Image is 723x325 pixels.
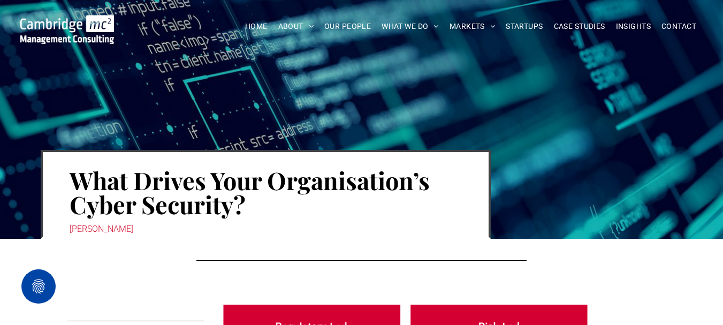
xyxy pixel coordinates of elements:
a: MARKETS [444,18,500,35]
a: STARTUPS [500,18,548,35]
img: Go to Homepage [20,15,114,44]
a: CASE STUDIES [549,18,611,35]
div: [PERSON_NAME] [70,222,462,237]
a: HOME [240,18,273,35]
a: CONTACT [656,18,702,35]
h1: What Drives Your Organisation’s Cyber Security? [70,167,462,217]
a: ABOUT [273,18,319,35]
a: INSIGHTS [611,18,656,35]
a: Your Business Transformed | Cambridge Management Consulting [20,17,114,28]
a: WHAT WE DO [376,18,444,35]
a: OUR PEOPLE [319,18,376,35]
